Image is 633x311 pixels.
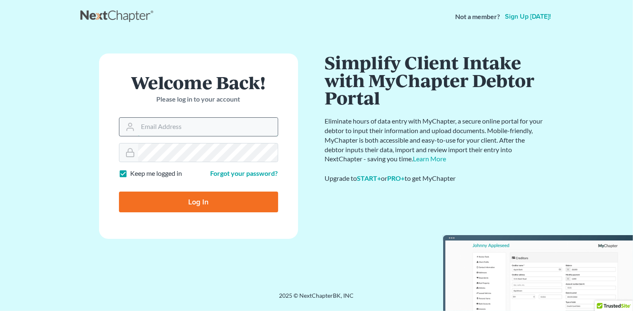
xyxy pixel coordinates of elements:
[388,174,405,182] a: PRO+
[325,174,545,183] div: Upgrade to or to get MyChapter
[357,174,381,182] a: START+
[456,12,500,22] strong: Not a member?
[325,117,545,164] p: Eliminate hours of data entry with MyChapter, a secure online portal for your debtor to input the...
[80,292,553,306] div: 2025 © NextChapterBK, INC
[138,118,278,136] input: Email Address
[119,73,278,91] h1: Welcome Back!
[413,155,446,163] a: Learn More
[325,53,545,107] h1: Simplify Client Intake with MyChapter Debtor Portal
[119,95,278,104] p: Please log in to your account
[504,13,553,20] a: Sign up [DATE]!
